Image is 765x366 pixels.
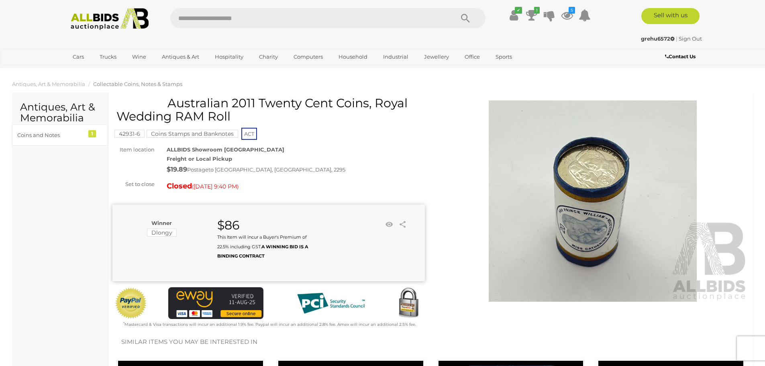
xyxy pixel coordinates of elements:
[291,287,371,319] img: PCI DSS compliant
[66,8,153,30] img: Allbids.com.au
[333,50,373,63] a: Household
[208,166,345,173] span: to [GEOGRAPHIC_DATA], [GEOGRAPHIC_DATA], 2295
[167,155,232,162] strong: Freight or Local Pickup
[459,50,485,63] a: Office
[665,53,696,59] b: Contact Us
[151,220,172,226] b: Winner
[217,234,308,259] small: This Item will incur a Buyer's Premium of 22.5% including GST.
[561,8,573,22] a: 5
[114,130,145,138] mark: 42931-6
[116,96,423,123] h1: Australian 2011 Twenty Cent Coins, Royal Wedding RAM Roll
[254,50,283,63] a: Charity
[641,8,700,24] a: Sell with us
[121,339,740,346] h2: Similar items you may be interested in
[445,8,486,28] button: Search
[157,50,204,63] a: Antiques & Art
[288,50,328,63] a: Computers
[167,182,192,190] strong: Closed
[679,35,702,42] a: Sign Out
[383,219,395,231] li: Watch this item
[194,183,237,190] span: [DATE] 9:40 PM
[114,131,145,137] a: 42931-6
[12,81,85,87] a: Antiques, Art & Memorabilia
[147,130,238,138] mark: Coins Stamps and Banknotes
[378,50,414,63] a: Industrial
[147,131,238,137] a: Coins Stamps and Banknotes
[94,50,122,63] a: Trucks
[147,229,177,237] mark: Dlongy
[93,81,182,87] a: Collectable Coins, Notes & Stamps
[665,52,698,61] a: Contact Us
[67,63,135,77] a: [GEOGRAPHIC_DATA]
[114,287,147,319] img: Official PayPal Seal
[534,7,540,14] i: 1
[392,287,424,319] img: Secured by Rapid SSL
[192,183,239,190] span: ( )
[167,146,284,153] strong: ALLBIDS Showroom [GEOGRAPHIC_DATA]
[106,145,161,154] div: Item location
[217,244,308,259] b: A WINNING BID IS A BINDING CONTRACT
[17,131,84,140] div: Coins and Notes
[641,35,676,42] a: grehu6572
[88,130,96,137] div: 1
[167,166,187,173] strong: $19.89
[127,50,151,63] a: Wine
[106,180,161,189] div: Set to close
[437,100,749,302] img: Australian 2011 Twenty Cent Coins, Royal Wedding RAM Roll
[419,50,454,63] a: Jewellery
[508,8,520,22] a: ✔
[123,322,416,327] small: Mastercard & Visa transactions will incur an additional 1.9% fee. Paypal will incur an additional...
[241,128,257,140] span: ACT
[168,287,263,319] img: eWAY Payment Gateway
[526,8,538,22] a: 1
[217,218,239,233] strong: $86
[210,50,249,63] a: Hospitality
[515,7,522,14] i: ✔
[676,35,677,42] span: |
[167,164,425,176] div: Postage
[67,50,89,63] a: Cars
[641,35,675,42] strong: grehu6572
[569,7,575,14] i: 5
[20,102,100,124] h2: Antiques, Art & Memorabilia
[490,50,517,63] a: Sports
[12,125,108,146] a: Coins and Notes 1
